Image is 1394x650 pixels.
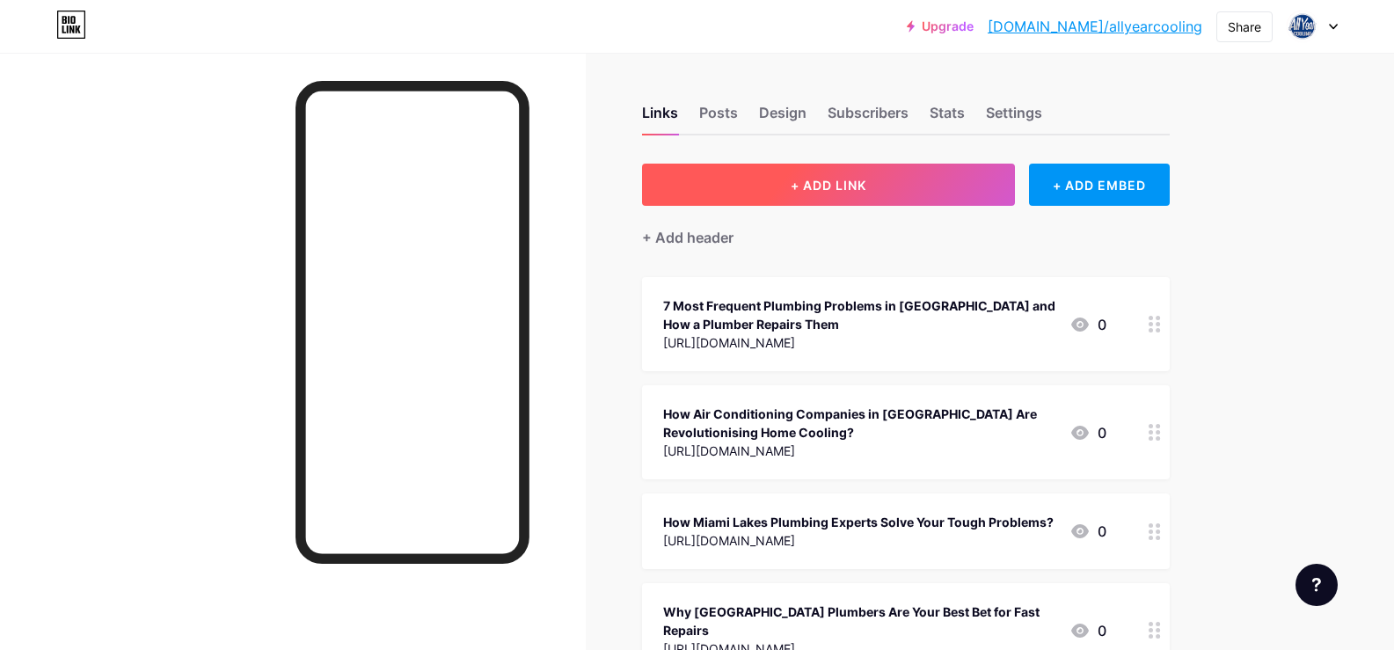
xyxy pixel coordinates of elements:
[642,102,678,134] div: Links
[791,178,866,193] span: + ADD LINK
[699,102,738,134] div: Posts
[986,102,1042,134] div: Settings
[988,16,1202,37] a: [DOMAIN_NAME]/allyearcooling
[663,333,1055,352] div: [URL][DOMAIN_NAME]
[663,442,1055,460] div: [URL][DOMAIN_NAME]
[759,102,806,134] div: Design
[663,531,1054,550] div: [URL][DOMAIN_NAME]
[1286,10,1319,43] img: allyearcooling
[1069,521,1106,542] div: 0
[663,603,1055,639] div: Why [GEOGRAPHIC_DATA] Plumbers Are Your Best Bet for Fast Repairs
[907,19,974,33] a: Upgrade
[1069,422,1106,443] div: 0
[1069,620,1106,641] div: 0
[930,102,965,134] div: Stats
[642,227,733,248] div: + Add header
[828,102,909,134] div: Subscribers
[642,164,1016,206] button: + ADD LINK
[663,513,1054,531] div: How Miami Lakes Plumbing Experts Solve Your Tough Problems?
[1069,314,1106,335] div: 0
[663,296,1055,333] div: 7 Most Frequent Plumbing Problems in [GEOGRAPHIC_DATA] and How a Plumber Repairs Them
[1228,18,1261,36] div: Share
[663,405,1055,442] div: How Air Conditioning Companies in [GEOGRAPHIC_DATA] Are Revolutionising Home Cooling?
[1029,164,1169,206] div: + ADD EMBED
